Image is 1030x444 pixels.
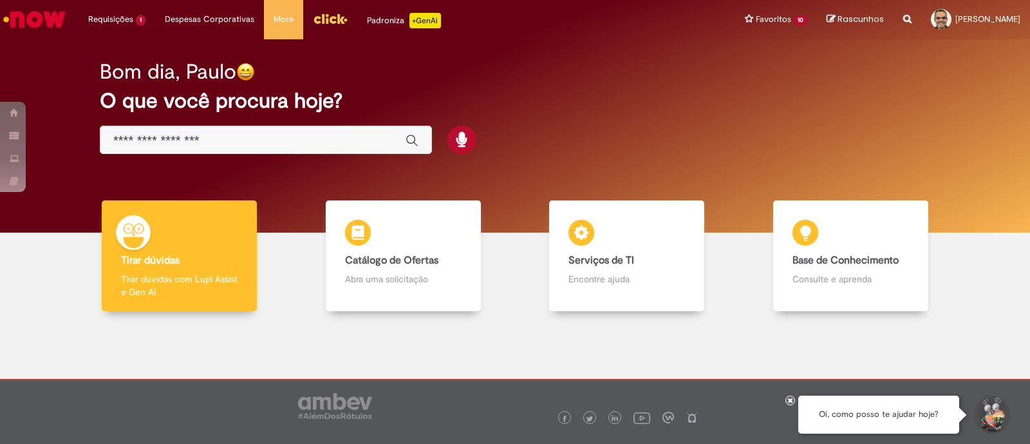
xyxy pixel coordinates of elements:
[367,13,441,28] div: Padroniza
[100,90,930,112] h2: O que você procura hoje?
[568,254,634,267] b: Serviços de TI
[165,13,254,26] span: Despesas Corporativas
[345,254,438,267] b: Catálogo de Ofertas
[88,13,133,26] span: Requisições
[313,9,348,28] img: click_logo_yellow_360x200.png
[612,415,618,423] img: logo_footer_linkedin.png
[586,416,593,422] img: logo_footer_twitter.png
[561,416,568,422] img: logo_footer_facebook.png
[274,13,294,26] span: More
[955,14,1020,24] span: [PERSON_NAME]
[68,200,292,312] a: Tirar dúvidas Tirar dúvidas com Lupi Assist e Gen Ai
[515,200,739,312] a: Serviços de TI Encontre ajuda
[292,200,516,312] a: Catálogo de Ofertas Abra uma solicitação
[121,254,180,267] b: Tirar dúvidas
[662,412,674,423] img: logo_footer_workplace.png
[827,14,884,26] a: Rascunhos
[756,13,791,26] span: Favoritos
[739,200,963,312] a: Base de Conhecimento Consulte e aprenda
[345,273,462,285] p: Abra uma solicitação
[972,396,1011,434] button: Iniciar Conversa de Suporte
[1,6,68,32] img: ServiceNow
[568,273,685,285] p: Encontre ajuda
[792,273,909,285] p: Consulte e aprenda
[838,13,884,25] span: Rascunhos
[236,63,255,81] img: happy-face.png
[686,412,698,423] img: logo_footer_naosei.png
[100,61,236,83] h2: Bom dia, Paulo
[794,15,807,26] span: 10
[792,254,899,267] b: Base de Conhecimento
[409,13,441,28] p: +GenAi
[298,393,372,419] img: logo_footer_ambev_rotulo_gray.png
[121,273,238,298] p: Tirar dúvidas com Lupi Assist e Gen Ai
[633,409,650,426] img: logo_footer_youtube.png
[136,15,145,26] span: 1
[798,396,959,434] div: Oi, como posso te ajudar hoje?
